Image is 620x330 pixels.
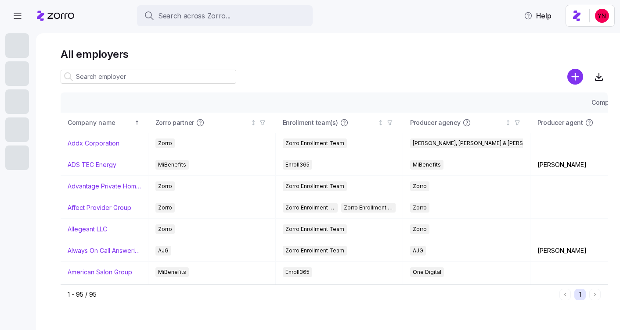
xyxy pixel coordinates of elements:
span: Zorro [158,224,172,234]
div: Not sorted [250,120,256,126]
img: 113f96d2b49c10db4a30150f42351c8a [595,9,609,23]
input: Search employer [61,70,236,84]
a: Advantage Private Home Care [68,182,141,191]
span: Zorro [413,224,427,234]
span: Zorro Enrollment Experts [344,203,393,213]
a: Allegeant LLC [68,225,107,234]
span: Producer agent [537,118,583,127]
span: Zorro [158,181,172,191]
span: Enrollment team(s) [283,118,338,127]
th: Company nameSorted ascending [61,113,148,133]
a: Affect Provider Group [68,203,131,212]
span: Zorro Enrollment Team [285,224,344,234]
button: Search across Zorro... [137,5,313,26]
span: Zorro Enrollment Team [285,181,344,191]
span: MiBenefits [158,160,186,170]
div: 1 - 95 / 95 [68,290,556,299]
th: Producer agencyNot sorted [403,113,530,133]
span: Search across Zorro... [158,11,231,21]
button: 1 [574,289,586,300]
div: Not sorted [505,120,511,126]
span: Zorro Enrollment Team [285,246,344,255]
button: Help [517,7,559,25]
div: Sorted ascending [134,120,140,126]
span: AJG [158,246,169,255]
span: Help [524,11,552,21]
h1: All employers [61,47,608,61]
div: Not sorted [378,120,384,126]
span: Enroll365 [285,267,310,277]
span: [PERSON_NAME], [PERSON_NAME] & [PERSON_NAME] [413,138,551,148]
span: MiBenefits [413,160,441,170]
span: AJG [413,246,423,255]
a: ADS TEC Energy [68,160,116,169]
a: Addx Corporation [68,139,119,148]
span: MiBenefits [158,267,186,277]
span: Zorro Enrollment Team [285,138,344,148]
button: Previous page [559,289,571,300]
a: American Salon Group [68,268,132,277]
span: Producer agency [410,118,461,127]
span: Zorro [413,203,427,213]
button: Next page [589,289,601,300]
th: Enrollment team(s)Not sorted [276,113,403,133]
span: Zorro partner [155,118,194,127]
span: Zorro [158,203,172,213]
span: Enroll365 [285,160,310,170]
th: Zorro partnerNot sorted [148,113,276,133]
span: One Digital [413,267,441,277]
span: Zorro [158,138,172,148]
span: Zorro [413,181,427,191]
div: Company name [68,118,133,128]
a: Always On Call Answering Service [68,246,141,255]
svg: add icon [567,69,583,85]
span: Zorro Enrollment Team [285,203,335,213]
